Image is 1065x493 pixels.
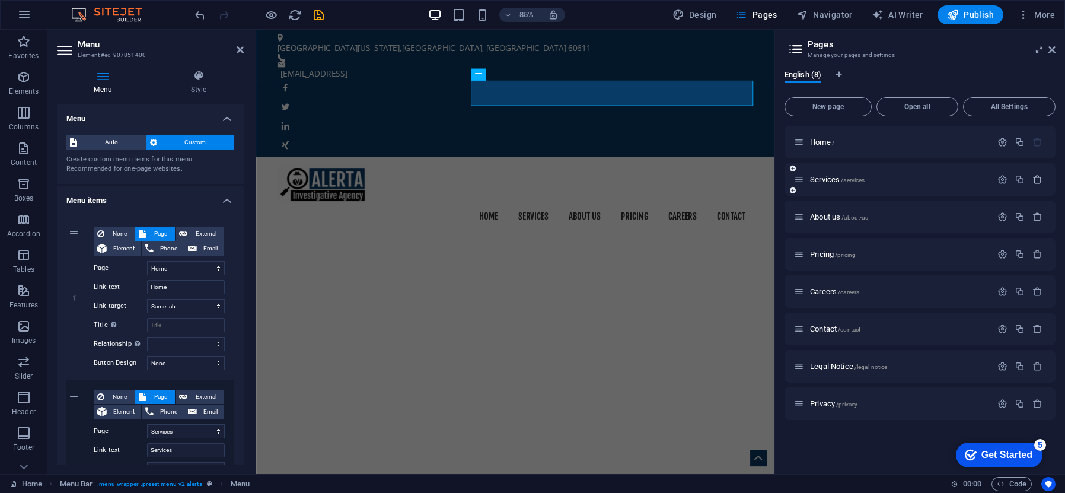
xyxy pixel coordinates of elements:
span: English (8) [785,68,821,84]
input: Title [147,318,225,332]
span: Click to open page [810,138,834,147]
div: Contact/contact [806,325,991,333]
div: Duplicate [1015,324,1025,334]
div: Duplicate [1015,137,1025,147]
p: Slider [15,371,33,381]
span: Click to open page [810,325,860,333]
button: Open all [876,97,958,116]
label: Title [94,318,147,332]
button: None [94,390,135,404]
div: Language Tabs [785,70,1056,93]
em: 2 [65,463,82,472]
p: Features [9,300,38,310]
button: Publish [938,5,1003,24]
button: Page [135,390,175,404]
span: Click to open page [810,362,887,371]
span: None [108,227,131,241]
span: Click to open page [810,250,856,259]
div: Settings [997,399,1007,409]
div: Get Started 5 items remaining, 0% complete [9,6,96,31]
button: More [1013,5,1060,24]
button: Element [94,241,141,256]
p: Boxes [14,193,34,203]
div: Remove [1032,212,1042,222]
button: New page [785,97,872,116]
p: Favorites [8,51,39,61]
span: Open all [882,103,953,110]
div: About us/about-us [806,213,991,221]
button: Phone [142,241,184,256]
div: Home/ [806,138,991,146]
h2: Menu [78,39,244,50]
div: Settings [997,324,1007,334]
a: Click to cancel selection. Double-click to open Pages [9,477,42,491]
div: 5 [88,2,100,14]
p: Header [12,407,36,416]
span: /services [841,177,865,183]
div: Careers/careers [806,288,991,295]
label: Link text [94,443,147,457]
div: Remove [1032,361,1042,371]
span: AI Writer [872,9,923,21]
h6: Session time [951,477,982,491]
div: Duplicate [1015,361,1025,371]
span: / [832,139,834,146]
span: Click to select. Double-click to edit [231,477,250,491]
span: Phone [157,405,180,419]
div: Privacy/privacy [806,400,991,408]
button: Click here to leave preview mode and continue editing [264,8,278,22]
button: Email [184,241,224,256]
h2: Pages [808,39,1056,50]
i: Save (Ctrl+S) [312,8,326,22]
span: External [191,390,221,404]
h4: Menu [57,70,154,95]
label: Relationship [94,337,147,351]
button: undo [193,8,207,22]
button: AI Writer [867,5,928,24]
em: 1 [65,294,82,303]
label: Page [94,261,147,275]
span: : [971,479,973,488]
div: Pricing/pricing [806,250,991,258]
div: Remove [1032,249,1042,259]
span: /legal-notice [854,364,888,370]
span: None [108,390,131,404]
p: Elements [9,87,39,96]
p: Tables [13,265,34,274]
h6: 85% [517,8,536,22]
span: External [191,227,221,241]
span: All Settings [968,103,1050,110]
div: Remove [1032,399,1042,409]
button: save [311,8,326,22]
button: 85% [499,8,541,22]
h4: Menu items [57,186,244,208]
button: Navigator [792,5,857,24]
i: This element is a customizable preset [207,481,212,487]
h3: Element #ed-907851400 [78,50,220,61]
button: None [94,227,135,241]
h3: Manage your pages and settings [808,50,1032,61]
div: Duplicate [1015,249,1025,259]
p: Accordion [7,229,40,238]
label: Page [94,424,147,438]
span: Pages [735,9,777,21]
span: Click to open page [810,175,865,184]
span: Phone [157,241,180,256]
input: Link text... [147,280,225,294]
button: Pages [731,5,782,24]
span: Page [149,227,171,241]
div: Duplicate [1015,287,1025,297]
i: On resize automatically adjust zoom level to fit chosen device. [548,9,559,20]
div: Duplicate [1015,399,1025,409]
span: Auto [81,135,142,150]
span: More [1018,9,1055,21]
button: Element [94,405,141,419]
p: Content [11,158,37,167]
div: Settings [997,137,1007,147]
button: Design [668,5,722,24]
span: Click to select. Double-click to edit [60,477,93,491]
span: Design [672,9,717,21]
button: External [176,390,224,404]
button: Auto [66,135,146,150]
button: Email [184,405,224,419]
